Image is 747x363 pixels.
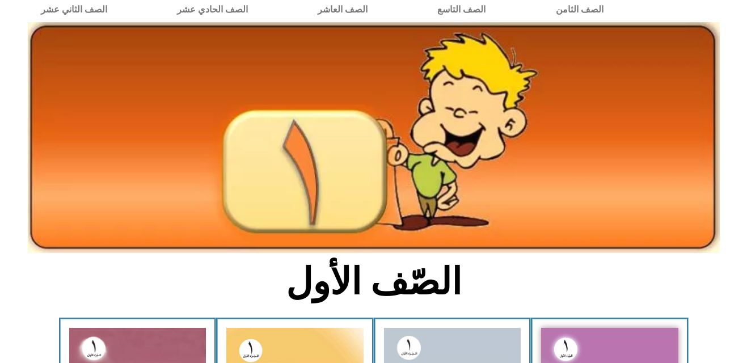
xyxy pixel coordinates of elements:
h2: الصّف الأول [186,260,561,304]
